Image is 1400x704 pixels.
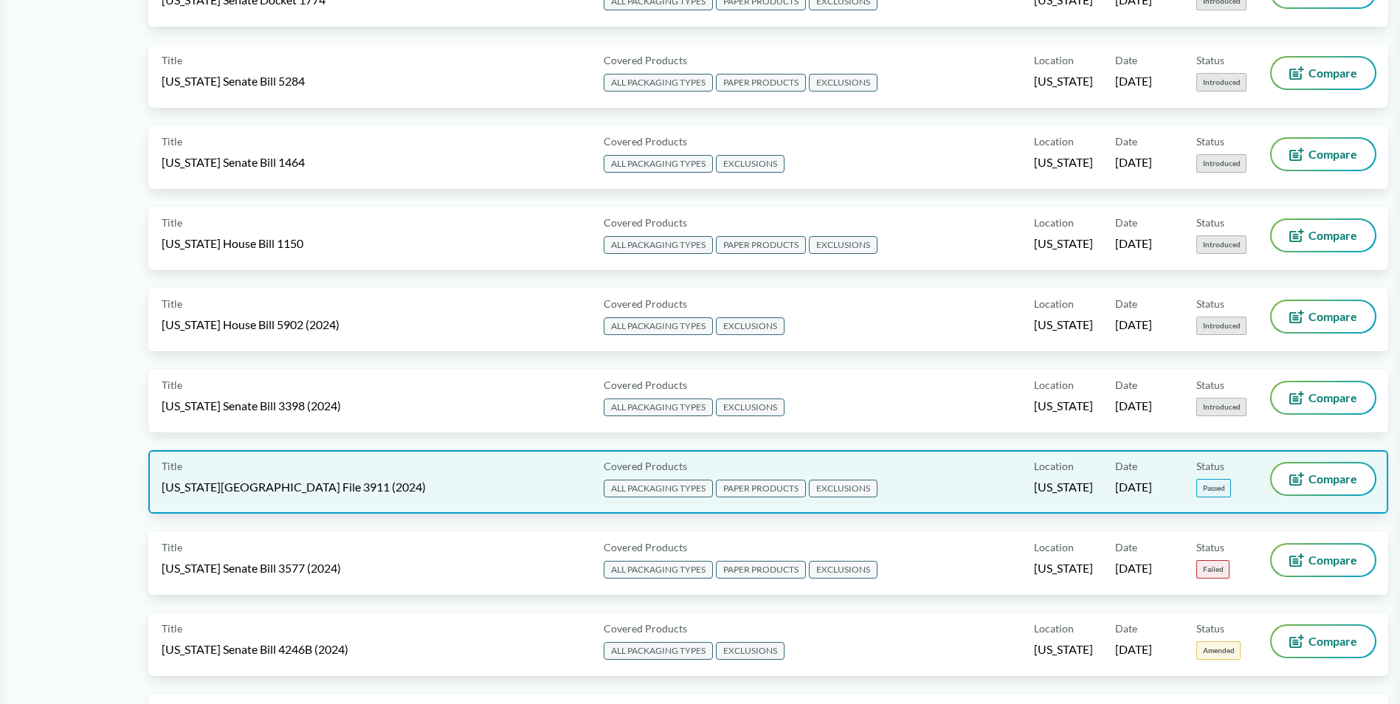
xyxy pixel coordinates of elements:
[1115,215,1137,230] span: Date
[162,52,182,68] span: Title
[162,377,182,393] span: Title
[1034,458,1074,474] span: Location
[1196,458,1224,474] span: Status
[1034,215,1074,230] span: Location
[1272,58,1375,89] button: Compare
[1034,134,1074,149] span: Location
[604,561,713,579] span: ALL PACKAGING TYPES
[1196,73,1246,92] span: Introduced
[716,74,806,92] span: PAPER PRODUCTS
[716,480,806,497] span: PAPER PRODUCTS
[604,377,687,393] span: Covered Products
[1115,641,1152,658] span: [DATE]
[162,641,348,658] span: [US_STATE] Senate Bill 4246B (2024)
[1115,235,1152,252] span: [DATE]
[604,642,713,660] span: ALL PACKAGING TYPES
[1034,641,1093,658] span: [US_STATE]
[716,317,785,335] span: EXCLUSIONS
[604,539,687,555] span: Covered Products
[1308,473,1357,485] span: Compare
[604,458,687,474] span: Covered Products
[1034,539,1074,555] span: Location
[1115,539,1137,555] span: Date
[1272,139,1375,170] button: Compare
[1308,311,1357,322] span: Compare
[162,215,182,230] span: Title
[162,73,305,89] span: [US_STATE] Senate Bill 5284
[1272,626,1375,657] button: Compare
[1115,317,1152,333] span: [DATE]
[1034,154,1093,170] span: [US_STATE]
[604,52,687,68] span: Covered Products
[162,317,339,333] span: [US_STATE] House Bill 5902 (2024)
[1115,73,1152,89] span: [DATE]
[1115,479,1152,495] span: [DATE]
[604,621,687,636] span: Covered Products
[162,154,305,170] span: [US_STATE] Senate Bill 1464
[604,317,713,335] span: ALL PACKAGING TYPES
[1115,458,1137,474] span: Date
[162,621,182,636] span: Title
[1115,296,1137,311] span: Date
[716,642,785,660] span: EXCLUSIONS
[1196,134,1224,149] span: Status
[716,155,785,173] span: EXCLUSIONS
[1308,67,1357,79] span: Compare
[1115,154,1152,170] span: [DATE]
[1115,398,1152,414] span: [DATE]
[162,134,182,149] span: Title
[1034,621,1074,636] span: Location
[809,74,877,92] span: EXCLUSIONS
[1034,235,1093,252] span: [US_STATE]
[162,539,182,555] span: Title
[1308,392,1357,404] span: Compare
[1034,398,1093,414] span: [US_STATE]
[604,155,713,173] span: ALL PACKAGING TYPES
[809,236,877,254] span: EXCLUSIONS
[604,398,713,416] span: ALL PACKAGING TYPES
[716,236,806,254] span: PAPER PRODUCTS
[1034,52,1074,68] span: Location
[1272,545,1375,576] button: Compare
[716,561,806,579] span: PAPER PRODUCTS
[1272,463,1375,494] button: Compare
[604,215,687,230] span: Covered Products
[1196,560,1230,579] span: Failed
[1115,134,1137,149] span: Date
[1308,148,1357,160] span: Compare
[604,480,713,497] span: ALL PACKAGING TYPES
[1308,635,1357,647] span: Compare
[162,235,303,252] span: [US_STATE] House Bill 1150
[1034,73,1093,89] span: [US_STATE]
[604,236,713,254] span: ALL PACKAGING TYPES
[1272,301,1375,332] button: Compare
[1196,215,1224,230] span: Status
[1115,560,1152,576] span: [DATE]
[1034,560,1093,576] span: [US_STATE]
[162,296,182,311] span: Title
[1308,554,1357,566] span: Compare
[1115,621,1137,636] span: Date
[1034,317,1093,333] span: [US_STATE]
[716,398,785,416] span: EXCLUSIONS
[1034,377,1074,393] span: Location
[1196,479,1231,497] span: Passed
[162,398,341,414] span: [US_STATE] Senate Bill 3398 (2024)
[1196,154,1246,173] span: Introduced
[162,479,426,495] span: [US_STATE][GEOGRAPHIC_DATA] File 3911 (2024)
[604,134,687,149] span: Covered Products
[1196,398,1246,416] span: Introduced
[1196,296,1224,311] span: Status
[1196,641,1241,660] span: Amended
[1272,382,1375,413] button: Compare
[1196,317,1246,335] span: Introduced
[1034,479,1093,495] span: [US_STATE]
[809,561,877,579] span: EXCLUSIONS
[1115,52,1137,68] span: Date
[1196,377,1224,393] span: Status
[1308,230,1357,241] span: Compare
[1196,235,1246,254] span: Introduced
[1034,296,1074,311] span: Location
[162,560,341,576] span: [US_STATE] Senate Bill 3577 (2024)
[809,480,877,497] span: EXCLUSIONS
